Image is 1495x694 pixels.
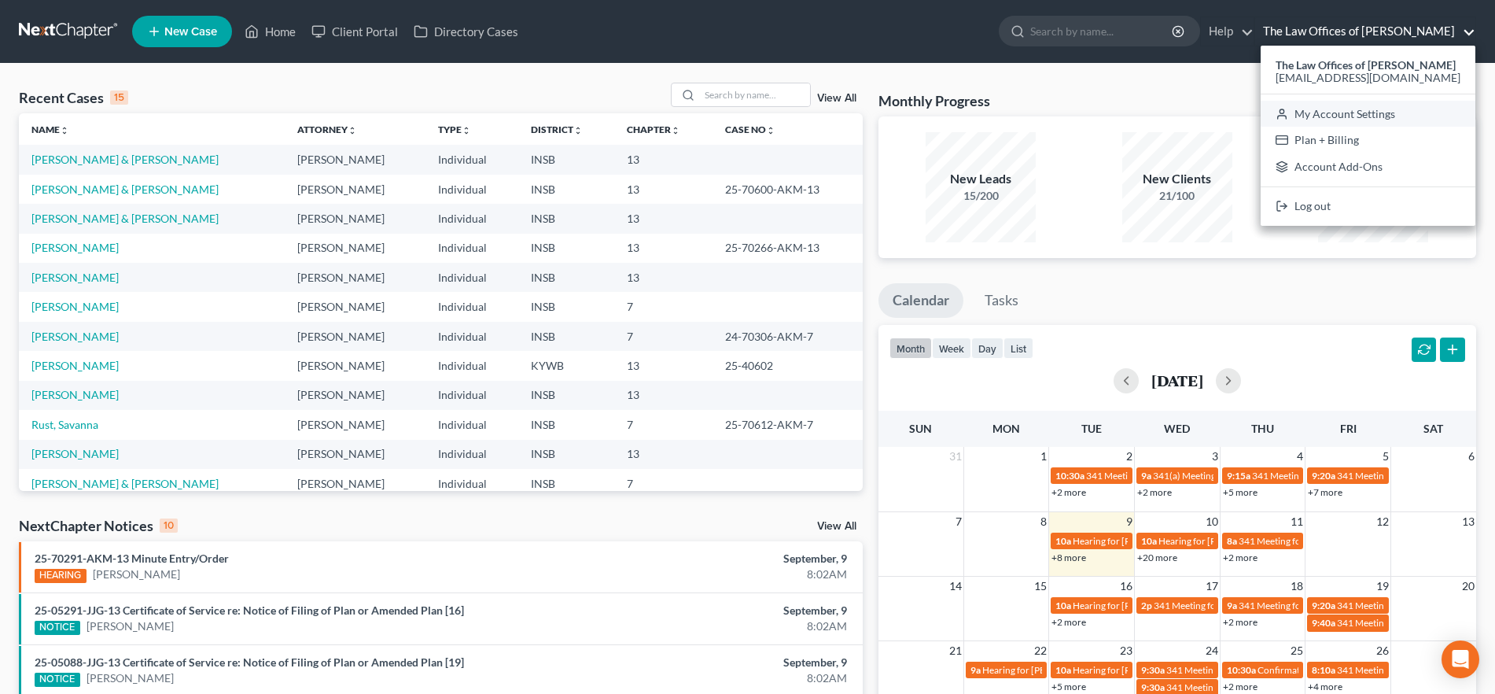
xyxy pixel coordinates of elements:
[285,469,425,498] td: [PERSON_NAME]
[425,322,518,351] td: Individual
[285,145,425,174] td: [PERSON_NAME]
[1467,447,1476,466] span: 6
[531,124,583,135] a: Districtunfold_more
[1337,617,1478,629] span: 341 Meeting for [PERSON_NAME]
[31,388,119,401] a: [PERSON_NAME]
[348,126,357,135] i: unfold_more
[954,512,963,531] span: 7
[1151,372,1203,389] h2: [DATE]
[1261,194,1475,220] a: Log out
[518,410,615,439] td: INSB
[671,126,680,135] i: unfold_more
[948,447,963,466] span: 31
[1086,470,1228,482] span: 341 Meeting for [PERSON_NAME]
[31,477,219,490] a: [PERSON_NAME] & [PERSON_NAME]
[713,234,862,263] td: 25-70266-AKM-13
[304,17,406,46] a: Client Portal
[1251,422,1274,435] span: Thu
[518,351,615,380] td: KYWB
[1289,641,1305,660] span: 25
[1239,535,1464,547] span: 341 Meeting for [PERSON_NAME] & [PERSON_NAME]
[285,440,425,469] td: [PERSON_NAME]
[614,322,713,351] td: 7
[1223,552,1257,563] a: +2 more
[614,263,713,292] td: 13
[1276,71,1460,84] span: [EMAIL_ADDRESS][DOMAIN_NAME]
[614,204,713,233] td: 13
[1210,447,1220,466] span: 3
[1289,577,1305,596] span: 18
[425,234,518,263] td: Individual
[614,440,713,469] td: 13
[1252,470,1477,482] span: 341 Meeting for [PERSON_NAME] & [PERSON_NAME]
[573,126,583,135] i: unfold_more
[1137,486,1172,498] a: +2 more
[31,271,119,284] a: [PERSON_NAME]
[31,447,119,460] a: [PERSON_NAME]
[1033,641,1048,660] span: 22
[614,234,713,263] td: 13
[1289,512,1305,531] span: 11
[285,381,425,410] td: [PERSON_NAME]
[970,283,1033,318] a: Tasks
[1223,681,1257,692] a: +2 more
[1051,681,1086,692] a: +5 more
[932,338,971,359] button: week
[1166,681,1308,693] span: 341 Meeting for [PERSON_NAME]
[614,381,713,410] td: 13
[926,188,1036,204] div: 15/200
[889,338,932,359] button: month
[518,469,615,498] td: INSB
[1381,447,1390,466] span: 5
[1039,512,1048,531] span: 8
[19,88,128,107] div: Recent Cases
[1423,422,1443,435] span: Sat
[1118,641,1134,660] span: 23
[31,183,219,196] a: [PERSON_NAME] & [PERSON_NAME]
[31,153,219,166] a: [PERSON_NAME] & [PERSON_NAME]
[1141,600,1152,611] span: 2p
[31,124,69,135] a: Nameunfold_more
[1261,127,1475,153] a: Plan + Billing
[31,330,119,343] a: [PERSON_NAME]
[1276,58,1456,72] strong: The Law Offices of [PERSON_NAME]
[909,422,932,435] span: Sun
[1118,577,1134,596] span: 16
[60,126,69,135] i: unfold_more
[1051,616,1086,628] a: +2 more
[627,124,680,135] a: Chapterunfold_more
[285,410,425,439] td: [PERSON_NAME]
[1055,600,1071,611] span: 10a
[1460,512,1476,531] span: 13
[518,263,615,292] td: INSB
[1153,470,1305,482] span: 341(a) Meeting for [PERSON_NAME]
[438,124,471,135] a: Typeunfold_more
[1227,470,1250,482] span: 9:15a
[1375,512,1390,531] span: 12
[982,664,1188,676] span: Hearing for [PERSON_NAME] & [PERSON_NAME]
[35,673,80,687] div: NOTICE
[1201,17,1254,46] a: Help
[1223,486,1257,498] a: +5 more
[425,381,518,410] td: Individual
[817,521,856,532] a: View All
[713,322,862,351] td: 24-70306-AKM-7
[587,603,847,618] div: September, 9
[1073,535,1195,547] span: Hearing for [PERSON_NAME]
[1312,664,1335,676] span: 8:10a
[713,175,862,204] td: 25-70600-AKM-13
[110,90,128,105] div: 15
[1261,101,1475,127] a: My Account Settings
[1039,447,1048,466] span: 1
[948,641,963,660] span: 21
[285,263,425,292] td: [PERSON_NAME]
[285,351,425,380] td: [PERSON_NAME]
[1227,600,1237,611] span: 9a
[1204,577,1220,596] span: 17
[614,145,713,174] td: 13
[518,204,615,233] td: INSB
[1055,664,1071,676] span: 10a
[614,469,713,498] td: 7
[285,234,425,263] td: [PERSON_NAME]
[1312,617,1335,629] span: 9:40a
